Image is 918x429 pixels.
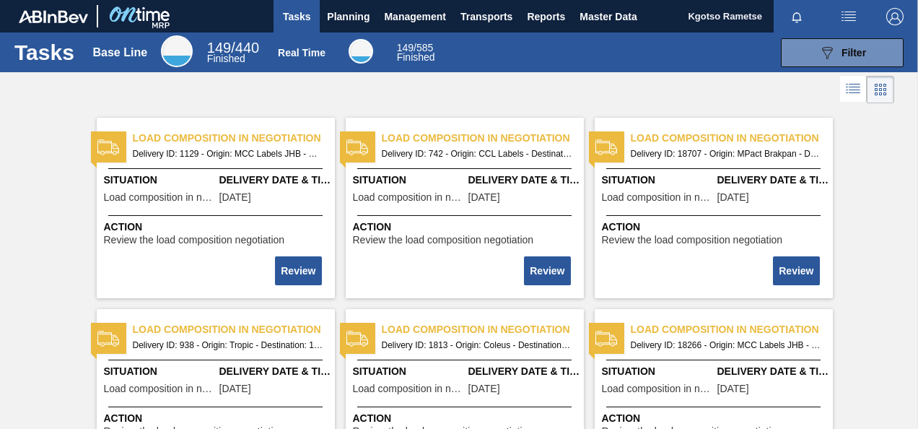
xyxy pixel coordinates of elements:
[840,8,857,25] img: userActions
[468,173,580,188] span: Delivery Date & Time
[382,131,584,146] span: Load composition in negotiation
[104,235,285,246] span: Review the load composition negotiation
[602,383,714,394] span: Load composition in negotiation
[773,256,819,285] button: Review
[93,46,148,59] div: Base Line
[384,8,446,25] span: Management
[133,131,335,146] span: Load composition in negotiation
[717,192,749,203] span: 09/05/2025,
[524,256,570,285] button: Review
[886,8,904,25] img: Logout
[397,43,435,62] div: Real Time
[207,53,245,64] span: Finished
[353,235,534,246] span: Review the load composition negotiation
[275,256,321,285] button: Review
[595,136,617,158] img: status
[104,173,216,188] span: Situation
[717,383,749,394] span: 08/20/2025,
[346,328,368,350] img: status
[602,192,714,203] span: Load composition in negotiation
[104,364,216,379] span: Situation
[133,322,335,337] span: Load composition in negotiation
[104,220,331,235] span: Action
[602,364,714,379] span: Situation
[97,136,119,158] img: status
[382,322,584,337] span: Load composition in negotiation
[595,328,617,350] img: status
[14,44,74,61] h1: Tasks
[774,255,821,287] div: Complete task: 2209902
[631,146,821,162] span: Delivery ID: 18707 - Origin: MPact Brakpan - Destination: 1SD
[133,337,323,353] span: Delivery ID: 938 - Origin: Tropic - Destination: 1SD
[841,47,866,58] span: Filter
[631,337,821,353] span: Delivery ID: 18266 - Origin: MCC Labels JHB - Destination: 1SD
[397,42,434,53] span: / 585
[397,51,435,63] span: Finished
[133,146,323,162] span: Delivery ID: 1129 - Origin: MCC Labels JHB - Destination: 1SD
[353,383,465,394] span: Load composition in negotiation
[327,8,370,25] span: Planning
[774,6,820,27] button: Notifications
[602,220,829,235] span: Action
[717,173,829,188] span: Delivery Date & Time
[602,173,714,188] span: Situation
[382,146,572,162] span: Delivery ID: 742 - Origin: CCL Labels - Destination: 1SD
[161,35,193,67] div: Base Line
[397,42,414,53] span: 149
[580,8,637,25] span: Master Data
[97,328,119,350] img: status
[19,10,88,23] img: TNhmsLtSVTkK8tSr43FrP2fwEKptu5GPRR3wAAAABJRU5ErkJggg==
[382,337,572,353] span: Delivery ID: 1813 - Origin: Coleus - Destination: 1SD
[840,76,867,103] div: List Vision
[527,8,565,25] span: Reports
[219,383,251,394] span: 03/13/2023,
[104,383,216,394] span: Load composition in negotiation
[353,220,580,235] span: Action
[353,192,465,203] span: Load composition in negotiation
[631,322,833,337] span: Load composition in negotiation
[349,39,373,64] div: Real Time
[468,364,580,379] span: Delivery Date & Time
[278,47,325,58] div: Real Time
[219,192,251,203] span: 03/31/2023,
[867,76,894,103] div: Card Vision
[104,192,216,203] span: Load composition in negotiation
[219,364,331,379] span: Delivery Date & Time
[207,42,259,64] div: Base Line
[781,38,904,67] button: Filter
[346,136,368,158] img: status
[104,411,331,426] span: Action
[276,255,323,287] div: Complete task: 2209900
[207,40,231,56] span: 149
[460,8,512,25] span: Transports
[353,173,465,188] span: Situation
[468,192,500,203] span: 01/27/2023,
[207,40,259,56] span: / 440
[631,131,833,146] span: Load composition in negotiation
[717,364,829,379] span: Delivery Date & Time
[602,411,829,426] span: Action
[353,411,580,426] span: Action
[353,364,465,379] span: Situation
[281,8,312,25] span: Tasks
[525,255,572,287] div: Complete task: 2209901
[602,235,783,246] span: Review the load composition negotiation
[219,173,331,188] span: Delivery Date & Time
[468,383,500,394] span: 06/02/2023,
